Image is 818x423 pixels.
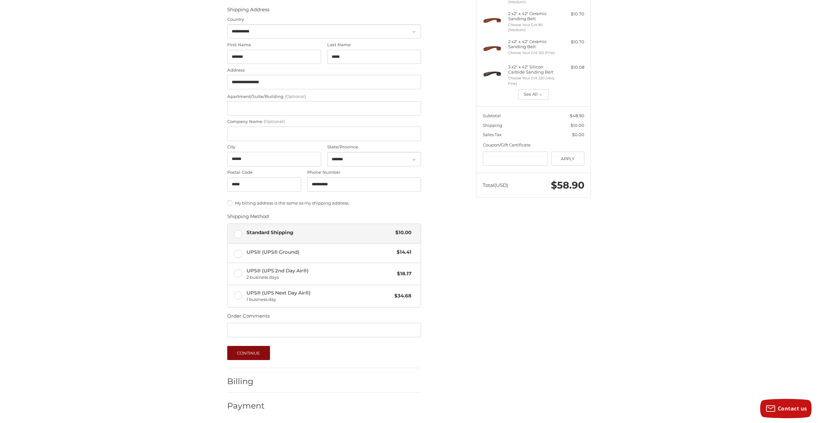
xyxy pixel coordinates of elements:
[227,93,421,100] label: Apartment/Suite/Building
[227,346,270,360] button: Continue
[227,119,421,125] label: Company Name
[227,401,265,411] h2: Payment
[483,152,548,166] input: Gift Certificate or Coupon Code
[307,169,421,176] label: Phone Number
[508,39,557,49] h4: 2 x 2" x 42" Ceramic Sanding Belt
[518,89,549,100] button: See All
[247,229,392,236] span: Standard Shipping
[227,169,301,176] label: Postal Code
[778,405,807,412] span: Contact us
[483,113,501,118] span: Subtotal
[227,144,321,150] label: City
[227,6,269,16] legend: Shipping Address
[392,229,411,236] span: $10.00
[572,132,584,137] span: $0.00
[483,182,508,188] span: Total (USD)
[559,64,584,71] div: $10.08
[508,22,557,33] li: Choose Your Grit 80 (Medium)
[227,42,321,48] label: First Name
[247,249,394,256] span: UPS® (UPS® Ground)
[551,152,584,166] button: Apply
[264,119,285,124] small: (Optional)
[327,144,421,150] label: State/Province
[285,94,306,99] small: (Optional)
[247,267,394,281] span: UPS® (UPS 2nd Day Air®)
[227,16,421,23] label: Country
[483,123,502,128] span: Shipping
[508,11,557,22] h4: 2 x 2" x 42" Ceramic Sanding Belt
[551,179,584,191] span: $58.90
[227,313,270,323] legend: Order Comments
[227,200,421,206] label: My billing address is the same as my shipping address.
[508,75,557,86] li: Choose Your Grit 220 (Very Fine)
[483,132,502,137] span: Sales Tax
[247,296,391,303] span: 1 business day
[227,213,269,223] legend: Shipping Method
[508,50,557,56] li: Choose Your Grit 120 (Fine)
[394,270,411,278] span: $18.17
[508,64,557,75] h4: 3 x 2" x 42" Silicon Carbide Sanding Belt
[391,292,411,300] span: $34.68
[559,39,584,45] div: $10.70
[559,11,584,17] div: $10.70
[570,113,584,118] span: $48.90
[760,399,812,418] button: Contact us
[571,123,584,128] span: $10.00
[327,42,421,48] label: Last Name
[247,274,394,281] span: 2 business days
[247,289,391,303] span: UPS® (UPS Next Day Air®)
[483,142,584,148] div: Coupon/Gift Certificate
[393,249,411,256] span: $14.41
[227,67,421,74] label: Address
[227,376,265,386] h2: Billing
